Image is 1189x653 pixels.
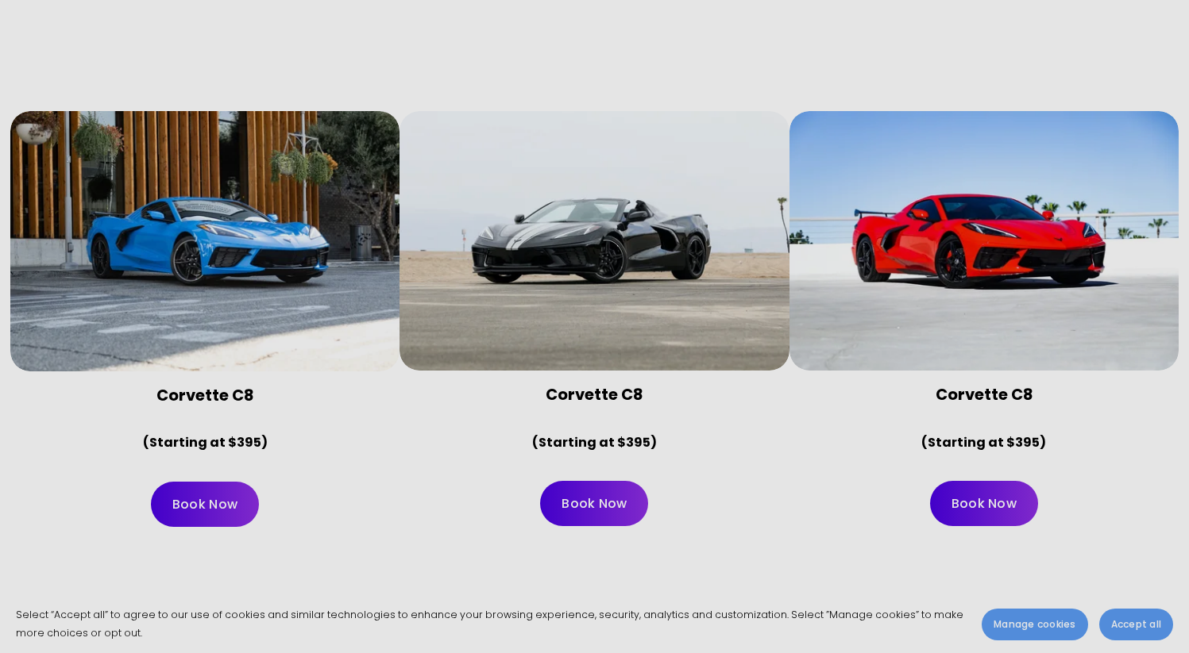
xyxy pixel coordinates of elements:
span: Manage cookies [994,617,1075,632]
strong: Corvette C8 [546,383,643,405]
span: Accept all [1111,617,1161,632]
button: Manage cookies [982,609,1087,640]
p: Select “Accept all” to agree to our use of cookies and similar technologies to enhance your brows... [16,606,966,642]
button: Sport Cars For Rent in Los Angeles [400,111,789,371]
strong: (Starting at $395) [921,433,1046,451]
a: Book Now [540,481,648,526]
button: Accept all [1099,609,1173,640]
strong: Corvette C8 [156,384,253,406]
a: Book Now [930,481,1038,526]
a: Book Now [151,482,259,527]
strong: Corvette C8 [936,383,1033,405]
strong: (Starting at $395) [143,433,268,451]
strong: (Starting at $395) [532,433,657,451]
